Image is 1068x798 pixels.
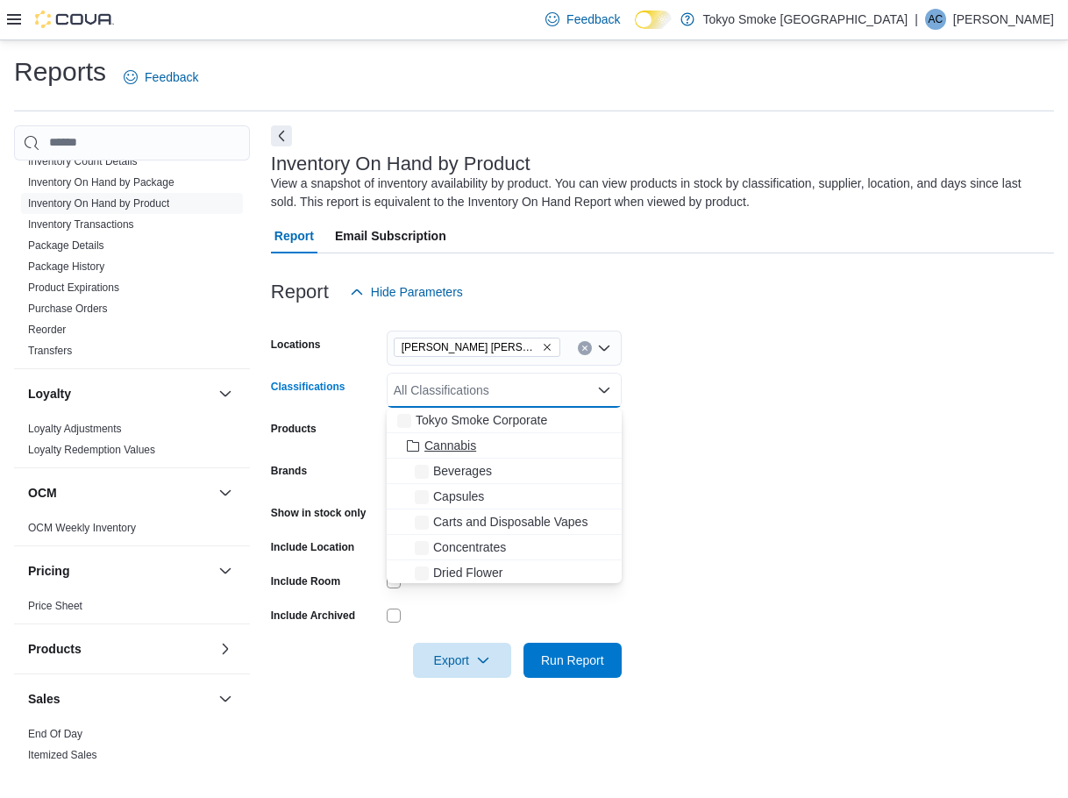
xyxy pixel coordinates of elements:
button: Sales [28,690,211,708]
span: Inventory Count Details [28,154,138,168]
span: Price Sheet [28,599,82,613]
h3: Inventory On Hand by Product [271,153,530,175]
button: Pricing [28,562,211,580]
span: Itemized Sales [28,748,97,762]
span: [PERSON_NAME] [PERSON_NAME] [402,338,538,356]
button: Sales [215,688,236,709]
span: Product Expirations [28,281,119,295]
span: OCM Weekly Inventory [28,521,136,535]
a: Inventory Count Details [28,155,138,167]
img: Cova [35,11,114,28]
span: Feedback [145,68,198,86]
label: Include Archived [271,609,355,623]
button: Dried Flower [387,560,622,586]
button: Remove Hamilton Rymal from selection in this group [542,342,552,353]
label: Show in stock only [271,506,367,520]
h3: Loyalty [28,385,71,403]
button: OCM [215,482,236,503]
span: Transfers [28,344,72,358]
span: AC [929,9,943,30]
button: Products [28,640,211,658]
button: OCM [28,484,211,502]
p: Tokyo Smoke [GEOGRAPHIC_DATA] [703,9,908,30]
a: Feedback [538,2,627,37]
a: OCM Weekly Inventory [28,522,136,534]
button: Carts and Disposable Vapes [387,509,622,535]
label: Brands [271,464,307,478]
h3: Report [271,281,329,303]
span: Feedback [566,11,620,28]
div: Inventory [14,109,250,368]
button: Pricing [215,560,236,581]
label: Classifications [271,380,345,394]
a: Inventory Transactions [28,218,134,231]
div: OCM [14,517,250,545]
span: Inventory On Hand by Package [28,175,174,189]
a: End Of Day [28,728,82,740]
a: Itemized Sales [28,749,97,761]
a: Loyalty Adjustments [28,423,122,435]
h3: Sales [28,690,61,708]
span: Dark Mode [635,29,636,30]
span: Inventory Transactions [28,217,134,232]
span: Reorder [28,323,66,337]
a: Product Expirations [28,281,119,294]
button: Clear input [578,341,592,355]
label: Locations [271,338,321,352]
button: Open list of options [597,341,611,355]
label: Products [271,422,317,436]
button: Hide Parameters [343,274,470,310]
button: Cannabis [387,433,622,459]
h3: Pricing [28,562,69,580]
span: Concentrates [433,538,506,556]
span: Package Details [28,239,104,253]
a: Feedback [117,60,205,95]
span: Carts and Disposable Vapes [433,513,587,531]
span: Tokyo Smoke Corporate [416,411,547,429]
a: Price Sheet [28,600,82,612]
button: Capsules [387,484,622,509]
h3: Products [28,640,82,658]
span: Loyalty Adjustments [28,422,122,436]
p: | [915,9,918,30]
h3: OCM [28,484,57,502]
span: Package History [28,260,104,274]
label: Include Room [271,574,340,588]
button: Close list of options [597,383,611,397]
span: Export [424,643,501,678]
a: Inventory On Hand by Package [28,176,174,189]
button: Export [413,643,511,678]
button: Run Report [523,643,622,678]
button: Loyalty [215,383,236,404]
span: Purchase Orders [28,302,108,316]
button: Beverages [387,459,622,484]
input: Dark Mode [635,11,672,29]
a: Package Details [28,239,104,252]
span: Run Report [541,652,604,669]
label: Include Location [271,540,354,554]
span: Capsules [433,488,484,505]
button: Concentrates [387,535,622,560]
a: Package History [28,260,104,273]
a: Transfers [28,345,72,357]
a: Loyalty Redemption Values [28,444,155,456]
span: Cannabis [424,437,476,454]
span: Report [274,218,314,253]
span: Dried Flower [433,564,502,581]
div: Loyalty [14,418,250,467]
span: Email Subscription [335,218,446,253]
span: Loyalty Redemption Values [28,443,155,457]
button: Loyalty [28,385,211,403]
span: Hide Parameters [371,283,463,301]
div: Pricing [14,595,250,623]
button: Tokyo Smoke Corporate [387,408,622,433]
span: Beverages [433,462,492,480]
span: End Of Day [28,727,82,741]
button: Products [215,638,236,659]
a: Purchase Orders [28,303,108,315]
button: Next [271,125,292,146]
div: Angela Cain [925,9,946,30]
span: Inventory On Hand by Product [28,196,169,210]
a: Inventory On Hand by Product [28,197,169,210]
div: View a snapshot of inventory availability by product. You can view products in stock by classific... [271,175,1045,211]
